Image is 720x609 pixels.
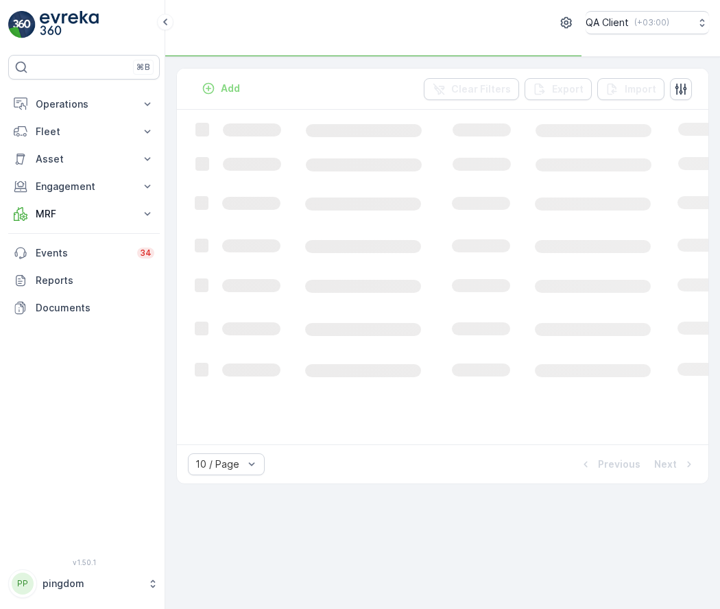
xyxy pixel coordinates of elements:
[36,97,132,111] p: Operations
[40,11,99,38] img: logo_light-DOdMpM7g.png
[136,62,150,73] p: ⌘B
[451,82,511,96] p: Clear Filters
[12,573,34,595] div: PP
[625,82,656,96] p: Import
[196,80,245,97] button: Add
[221,82,240,95] p: Add
[597,78,664,100] button: Import
[36,207,132,221] p: MRF
[8,91,160,118] button: Operations
[598,457,640,471] p: Previous
[653,456,697,473] button: Next
[36,274,154,287] p: Reports
[654,457,677,471] p: Next
[8,569,160,598] button: PPpingdom
[8,11,36,38] img: logo
[577,456,642,473] button: Previous
[36,180,132,193] p: Engagement
[43,577,141,590] p: pingdom
[36,125,132,139] p: Fleet
[552,82,584,96] p: Export
[36,246,129,260] p: Events
[8,200,160,228] button: MRF
[36,152,132,166] p: Asset
[8,294,160,322] a: Documents
[8,173,160,200] button: Engagement
[586,11,709,34] button: QA Client(+03:00)
[140,248,152,259] p: 34
[8,239,160,267] a: Events34
[8,118,160,145] button: Fleet
[36,301,154,315] p: Documents
[586,16,629,29] p: QA Client
[634,17,669,28] p: ( +03:00 )
[8,145,160,173] button: Asset
[525,78,592,100] button: Export
[8,267,160,294] a: Reports
[8,558,160,566] span: v 1.50.1
[424,78,519,100] button: Clear Filters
